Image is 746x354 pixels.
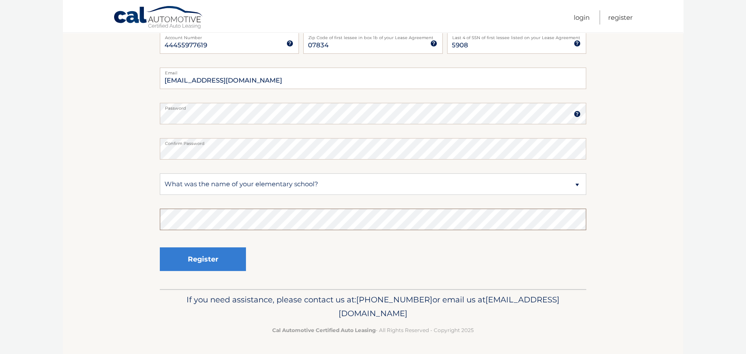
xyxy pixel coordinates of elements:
input: Email [160,68,586,89]
span: [PHONE_NUMBER] [356,295,432,305]
a: Login [574,10,590,25]
label: Account Number [160,32,299,39]
img: tooltip.svg [574,111,581,117]
strong: Cal Automotive Certified Auto Leasing [272,327,376,333]
p: If you need assistance, please contact us at: or email us at [165,293,581,320]
a: Register [608,10,633,25]
img: tooltip.svg [286,40,293,47]
label: Email [160,68,586,74]
img: tooltip.svg [574,40,581,47]
input: Zip Code [303,32,442,54]
img: tooltip.svg [430,40,437,47]
label: Zip Code of first lessee in box 1b of your Lease Agreement [303,32,442,39]
label: Password [160,103,586,110]
input: SSN or EIN (last 4 digits only) [447,32,586,54]
a: Cal Automotive [113,6,204,31]
span: [EMAIL_ADDRESS][DOMAIN_NAME] [339,295,559,318]
label: Confirm Password [160,138,586,145]
button: Register [160,247,246,271]
input: Account Number [160,32,299,54]
label: Last 4 of SSN of first lessee listed on your Lease Agreement [447,32,586,39]
p: - All Rights Reserved - Copyright 2025 [165,326,581,335]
